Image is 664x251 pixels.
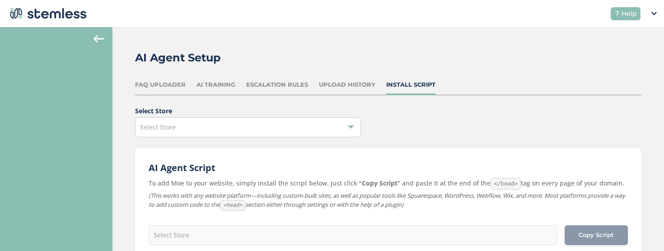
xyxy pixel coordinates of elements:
[622,9,637,19] span: Help
[7,5,87,23] img: logo-dark-0685b13c.svg
[220,200,245,211] code: <head>
[362,179,397,187] strong: Copy Script
[94,35,104,42] img: icon-arrow-back-accent-c549486e.svg
[614,11,620,16] img: icon-help-white-03924b79.svg
[196,80,235,89] div: AI Training
[149,191,628,211] label: (This works with any website platform—including custom-built sites, as well as popular tools like...
[619,208,664,251] iframe: Chat Widget
[135,106,641,116] label: Select Store
[149,162,628,174] h2: AI Agent Script
[319,80,375,89] div: Upload History
[386,80,435,89] div: Install Script
[651,12,657,15] img: icon_down-arrow-small-66adaf34.svg
[491,178,521,190] code: </head>
[135,50,221,66] h2: AI Agent Setup
[149,178,628,190] label: To add Moe to your website, simply install the script below. Just click " " and paste it at the e...
[140,123,176,131] span: Select Store
[246,80,308,89] div: Escalation Rules
[135,80,186,89] div: FAQ Uploader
